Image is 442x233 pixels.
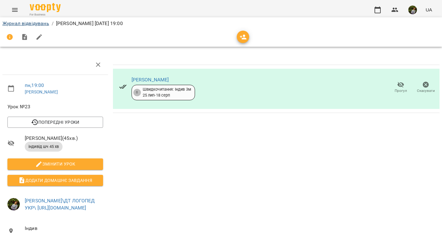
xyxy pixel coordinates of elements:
button: Menu [7,2,22,17]
span: For Business [30,13,61,17]
div: Швидкочитання: Індив 3м 25 лип - 18 серп [143,87,191,98]
span: [PERSON_NAME] ( 45 хв. ) [25,135,103,142]
button: Додати домашнє завдання [7,175,103,186]
button: Скасувати [413,79,438,96]
span: індивід шч 45 хв [25,144,63,149]
img: b75e9dd987c236d6cf194ef640b45b7d.jpg [408,6,417,14]
span: Прогул [395,88,407,93]
a: [PERSON_NAME] [25,89,58,94]
a: пн , 19:00 [25,82,44,88]
span: Попередні уроки [12,119,98,126]
button: UA [423,4,435,15]
span: Урок №23 [7,103,103,110]
span: Змінити урок [12,160,98,168]
nav: breadcrumb [2,20,440,27]
span: UA [426,6,432,13]
a: [PERSON_NAME] [132,77,169,83]
span: Скасувати [417,88,435,93]
p: [PERSON_NAME] [DATE] 19:00 [56,20,123,27]
a: Журнал відвідувань [2,20,49,26]
button: Прогул [388,79,413,96]
span: Додати домашнє завдання [12,177,98,184]
img: Voopty Logo [30,3,61,12]
li: / [52,20,54,27]
div: 8 [133,89,141,96]
button: Попередні уроки [7,117,103,128]
button: Змінити урок [7,158,103,170]
span: Індив [25,225,103,232]
img: b75e9dd987c236d6cf194ef640b45b7d.jpg [7,198,20,210]
a: [PERSON_NAME]\ДТ ЛОГОПЕД УКР\ [URL][DOMAIN_NAME] [25,198,95,211]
